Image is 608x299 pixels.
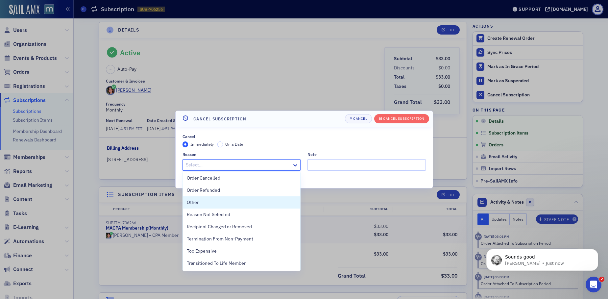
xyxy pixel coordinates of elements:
textarea: Message… [6,202,126,213]
span: Order Refunded [187,187,220,194]
button: Cancel Subscription [374,114,429,123]
p: Under 10 minutes [37,8,76,15]
button: Send a message… [113,213,123,223]
span: 2 [599,277,604,282]
span: Order Cancelled [187,175,220,182]
button: go back [4,3,17,15]
button: Home [103,3,115,15]
button: Cancel [345,114,372,123]
img: Profile image for Aidan [19,4,29,14]
div: Reason [182,152,196,157]
h1: SailAMX [32,3,53,8]
div: Close [115,3,127,14]
h4: Cancel Subscription [193,116,246,122]
span: Other [187,199,199,206]
div: Cancel [353,117,367,120]
iframe: Intercom notifications message [476,235,608,281]
span: Transitioned To Life Member [187,260,246,267]
div: Cancel [182,134,195,139]
input: On a Date [217,141,223,147]
span: Reason Not Selected [187,211,230,218]
span: Too Expensive [187,248,217,255]
button: Upload attachment [31,215,36,221]
input: Immediately [182,141,188,147]
span: Immediately [190,141,214,147]
span: Termination From Non-Payment [187,236,253,242]
div: Cancel Subscription [383,117,424,120]
div: Note [307,152,317,157]
button: Emoji picker [10,215,15,221]
span: Recipient Changed or Removed [187,223,252,230]
span: On a Date [225,141,243,147]
button: Gif picker [21,215,26,221]
iframe: Intercom live chat [586,277,601,292]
